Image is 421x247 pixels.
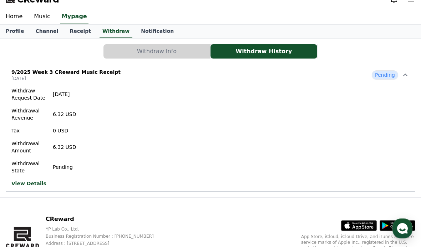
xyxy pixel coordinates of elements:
[28,9,56,24] a: Music
[53,127,76,134] p: 0 USD
[59,199,80,205] span: Messages
[103,44,210,59] a: Withdraw Info
[53,163,76,171] p: Pending
[53,143,76,151] p: 6.32 USD
[11,107,47,121] p: Withdrawal Revenue
[11,160,47,174] p: Withdrawal State
[372,70,398,80] span: Pending
[60,9,88,24] a: Mypage
[46,241,165,246] p: Address : [STREET_ADDRESS]
[11,76,121,81] p: [DATE]
[210,44,317,59] button: Withdraw History
[11,127,47,134] p: Tax
[6,64,415,192] button: 9/2025 Week 3 CReward Music Receipt [DATE] Pending Withdraw Request Date [DATE] Withdrawal Revenu...
[2,188,47,206] a: Home
[18,198,31,204] span: Home
[92,188,137,206] a: Settings
[53,111,76,118] p: 6.32 USD
[47,188,92,206] a: Messages
[135,25,179,38] a: Notification
[46,226,165,232] p: YP Lab Co., Ltd.
[11,180,76,187] a: View Details
[46,233,165,239] p: Business Registration Number : [PHONE_NUMBER]
[11,87,47,101] p: Withdraw Request Date
[106,198,123,204] span: Settings
[100,25,132,38] a: Withdraw
[11,140,47,154] p: Withdrawal Amount
[103,44,210,59] button: Withdraw Info
[11,69,121,76] p: 9/2025 Week 3 CReward Music Receipt
[46,215,165,223] p: CReward
[53,91,76,98] p: [DATE]
[30,25,64,38] a: Channel
[64,25,97,38] a: Receipt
